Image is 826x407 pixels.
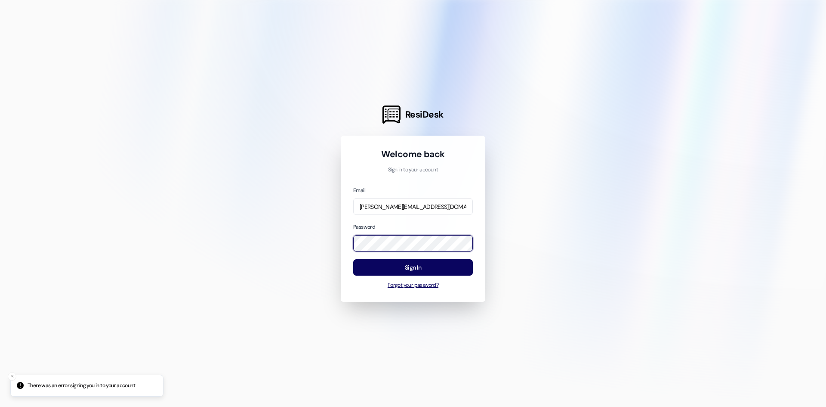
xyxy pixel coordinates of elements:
[353,282,473,289] button: Forgot your password?
[353,187,365,194] label: Email
[28,382,135,390] p: There was an error signing you in to your account
[8,372,16,381] button: Close toast
[353,198,473,215] input: name@example.com
[353,224,375,230] label: Password
[353,166,473,174] p: Sign in to your account
[353,259,473,276] button: Sign In
[405,109,444,121] span: ResiDesk
[353,148,473,160] h1: Welcome back
[382,106,401,124] img: ResiDesk Logo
